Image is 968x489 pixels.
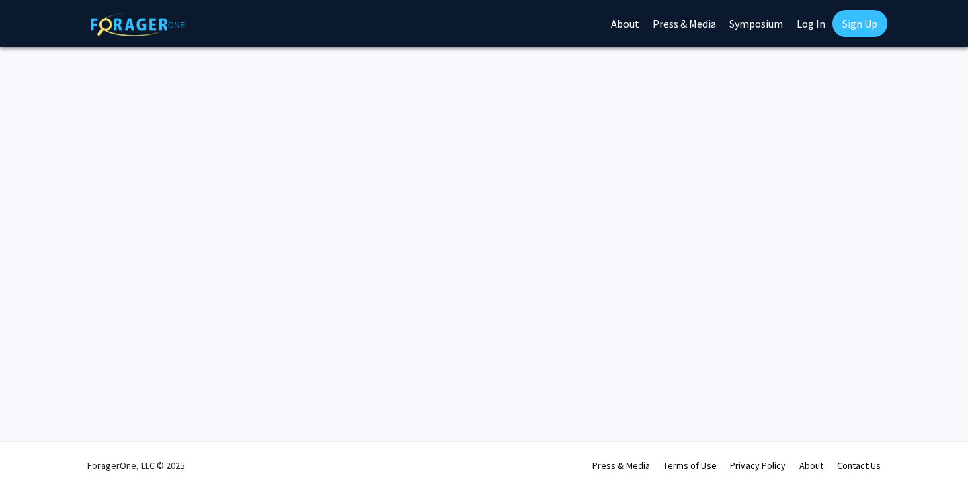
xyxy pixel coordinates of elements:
img: ForagerOne Logo [91,13,185,36]
div: ForagerOne, LLC © 2025 [87,442,185,489]
a: Terms of Use [663,459,717,472]
a: Sign Up [832,10,887,37]
a: Press & Media [592,459,650,472]
a: Contact Us [837,459,881,472]
a: About [799,459,823,472]
a: Privacy Policy [730,459,786,472]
